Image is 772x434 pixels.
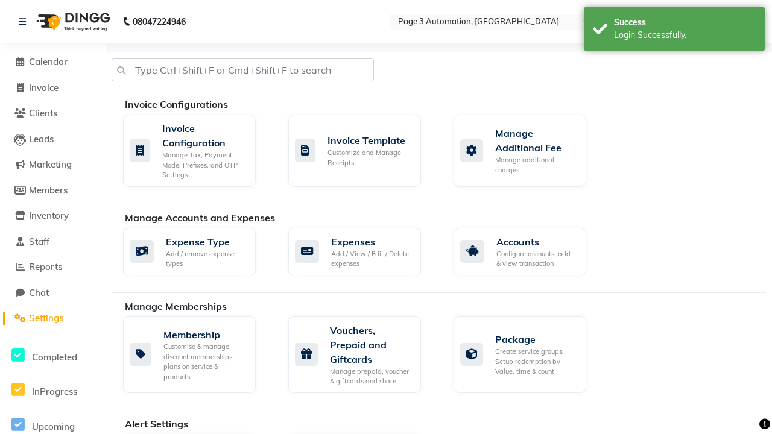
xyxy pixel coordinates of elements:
span: Leads [29,133,54,145]
a: ExpensesAdd / View / Edit / Delete expenses [288,228,435,275]
div: Vouchers, Prepaid and Giftcards [330,323,411,366]
span: Chat [29,287,49,298]
div: Create service groups, Setup redemption by Value, time & count [495,347,577,377]
span: Staff [29,236,49,247]
a: Expense TypeAdd / remove expense types [123,228,270,275]
a: MembershipCustomise & manage discount memberships plans on service & products [123,316,270,393]
span: Settings [29,312,63,324]
span: Calendar [29,56,68,68]
div: Invoice Template [327,133,411,148]
span: Marketing [29,159,72,170]
span: InProgress [32,386,77,397]
input: Type Ctrl+Shift+F or Cmd+Shift+F to search [112,58,374,81]
span: Members [29,184,68,196]
a: Invoice [3,81,103,95]
a: Members [3,184,103,198]
a: PackageCreate service groups, Setup redemption by Value, time & count [454,316,601,393]
div: Expense Type [166,234,246,249]
a: Staff [3,235,103,249]
span: Invoice [29,82,59,93]
div: Manage prepaid, voucher & giftcards and share [330,366,411,386]
span: Completed [32,351,77,363]
div: Invoice Configuration [162,121,246,150]
a: Calendar [3,55,103,69]
a: Manage Additional FeeManage additional charges [454,115,601,187]
a: Invoice TemplateCustomize and Manage Receipts [288,115,435,187]
a: Clients [3,107,103,121]
div: Add / remove expense types [166,249,246,269]
a: Leads [3,133,103,146]
a: Marketing [3,158,103,172]
span: Reports [29,261,62,272]
div: Customize and Manage Receipts [327,148,411,168]
span: Clients [29,107,57,119]
div: Customise & manage discount memberships plans on service & products [163,342,246,382]
div: Membership [163,327,246,342]
div: Login Successfully. [614,29,756,42]
div: Success [614,16,756,29]
b: 08047224946 [133,5,186,39]
a: Reports [3,260,103,274]
a: AccountsConfigure accounts, add & view transaction [454,228,601,275]
div: Add / View / Edit / Delete expenses [331,249,411,269]
div: Manage Additional Fee [495,126,577,155]
a: Vouchers, Prepaid and GiftcardsManage prepaid, voucher & giftcards and share [288,316,435,393]
div: Expenses [331,234,411,249]
div: Package [495,332,577,347]
span: Inventory [29,210,69,221]
div: Manage additional charges [495,155,577,175]
a: Inventory [3,209,103,223]
a: Chat [3,286,103,300]
span: Upcoming [32,421,75,432]
a: Invoice ConfigurationManage Tax, Payment Mode, Prefixes, and OTP Settings [123,115,270,187]
div: Configure accounts, add & view transaction [496,249,577,269]
div: Manage Tax, Payment Mode, Prefixes, and OTP Settings [162,150,246,180]
a: Settings [3,312,103,325]
div: Accounts [496,234,577,249]
img: logo [31,5,113,39]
